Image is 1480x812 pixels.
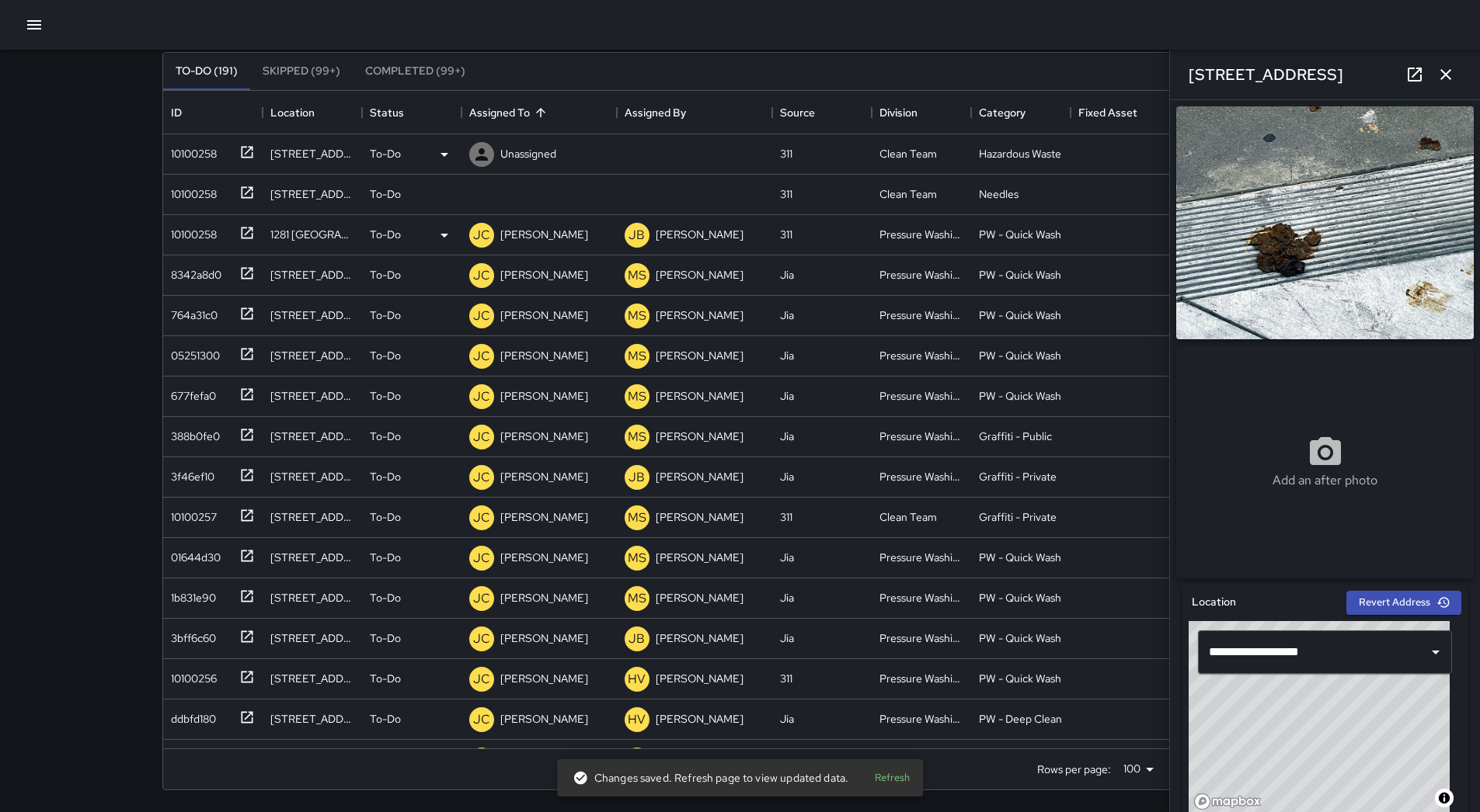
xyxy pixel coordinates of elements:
[473,670,490,689] p: JC
[473,508,490,527] p: JC
[270,91,315,134] div: Location
[165,301,218,323] div: 764a31c0
[879,711,963,727] div: Pressure Washing
[617,91,772,134] div: Assigned By
[879,550,963,565] div: Pressure Washing
[1037,762,1111,777] p: Rows per page:
[165,584,216,606] div: 1b831e90
[656,307,743,323] p: [PERSON_NAME]
[979,186,1019,202] div: Needles
[879,186,937,202] div: Clean Team
[500,509,588,525] p: [PERSON_NAME]
[473,589,490,608] p: JC
[979,146,1061,161] div: Hazardous Waste
[473,387,490,406] p: JC
[500,348,588,363] p: [PERSON_NAME]
[656,590,743,606] p: [PERSON_NAME]
[573,764,848,792] div: Changes saved. Refresh page to view updated data.
[370,469,401,484] p: To-Do
[362,91,461,134] div: Status
[165,665,217,686] div: 10100256
[656,429,743,444] p: [PERSON_NAME]
[270,630,354,646] div: 1043 Market Street
[370,227,401,242] p: To-Do
[165,382,216,404] div: 677fefa0
[979,630,1061,646] div: PW - Quick Wash
[780,429,794,444] div: Jia
[500,630,588,646] p: [PERSON_NAME]
[500,671,588,686] p: [PERSON_NAME]
[165,220,217,242] div: 10100258
[270,429,354,444] div: 1360 Mission Street
[879,307,963,323] div: Pressure Washing
[165,140,217,161] div: 10100258
[500,307,588,323] p: [PERSON_NAME]
[370,671,401,686] p: To-Do
[879,671,963,686] div: Pressure Washing
[370,348,401,363] p: To-Do
[165,503,217,525] div: 10100257
[979,590,1061,606] div: PW - Quick Wash
[353,53,478,90] button: Completed (99+)
[879,348,963,363] div: Pressure Washing
[780,671,792,686] div: 311
[656,227,743,242] p: [PERSON_NAME]
[780,550,794,565] div: Jia
[979,267,1061,283] div: PW - Quick Wash
[628,266,646,285] p: MS
[780,307,794,323] div: Jia
[370,146,401,161] p: To-Do
[780,267,794,283] div: Jia
[872,91,971,134] div: Division
[370,630,401,646] p: To-Do
[879,227,963,242] div: Pressure Washing
[165,705,216,727] div: ddbfd180
[370,388,401,404] p: To-Do
[780,469,794,484] div: Jia
[473,307,490,325] p: JC
[780,146,792,161] div: 311
[270,267,354,283] div: 73 10th Street
[780,509,792,525] div: 311
[780,348,794,363] div: Jia
[500,388,588,404] p: [PERSON_NAME]
[500,227,588,242] p: [PERSON_NAME]
[656,348,743,363] p: [PERSON_NAME]
[979,91,1026,134] div: Category
[656,630,743,646] p: [PERSON_NAME]
[656,550,743,565] p: [PERSON_NAME]
[879,509,937,525] div: Clean Team
[370,429,401,444] p: To-Do
[629,630,645,648] p: JB
[165,624,216,646] div: 3bff6c60
[500,429,588,444] p: [PERSON_NAME]
[780,590,794,606] div: Jia
[171,91,182,134] div: ID
[867,766,917,790] button: Refresh
[879,590,963,606] div: Pressure Washing
[270,469,354,484] div: 555 Stevenson Street
[971,91,1071,134] div: Category
[270,671,354,686] div: 1035 Mission Street
[879,429,963,444] div: Pressure Washing
[628,428,646,446] p: MS
[979,307,1061,323] div: PW - Quick Wash
[165,261,221,283] div: 8342a8d0
[370,267,401,283] p: To-Do
[979,550,1061,565] div: PW - Quick Wash
[370,307,401,323] p: To-Do
[473,549,490,567] p: JC
[500,711,588,727] p: [PERSON_NAME]
[270,550,354,565] div: 743a Minna Street
[473,266,490,285] p: JC
[772,91,872,134] div: Source
[1078,91,1137,134] div: Fixed Asset
[879,267,963,283] div: Pressure Washing
[628,549,646,567] p: MS
[370,509,401,525] p: To-Do
[270,509,354,525] div: 563 Minna Street
[461,91,617,134] div: Assigned To
[250,53,353,90] button: Skipped (99+)
[628,347,646,366] p: MS
[270,348,354,363] div: 1398 Mission Street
